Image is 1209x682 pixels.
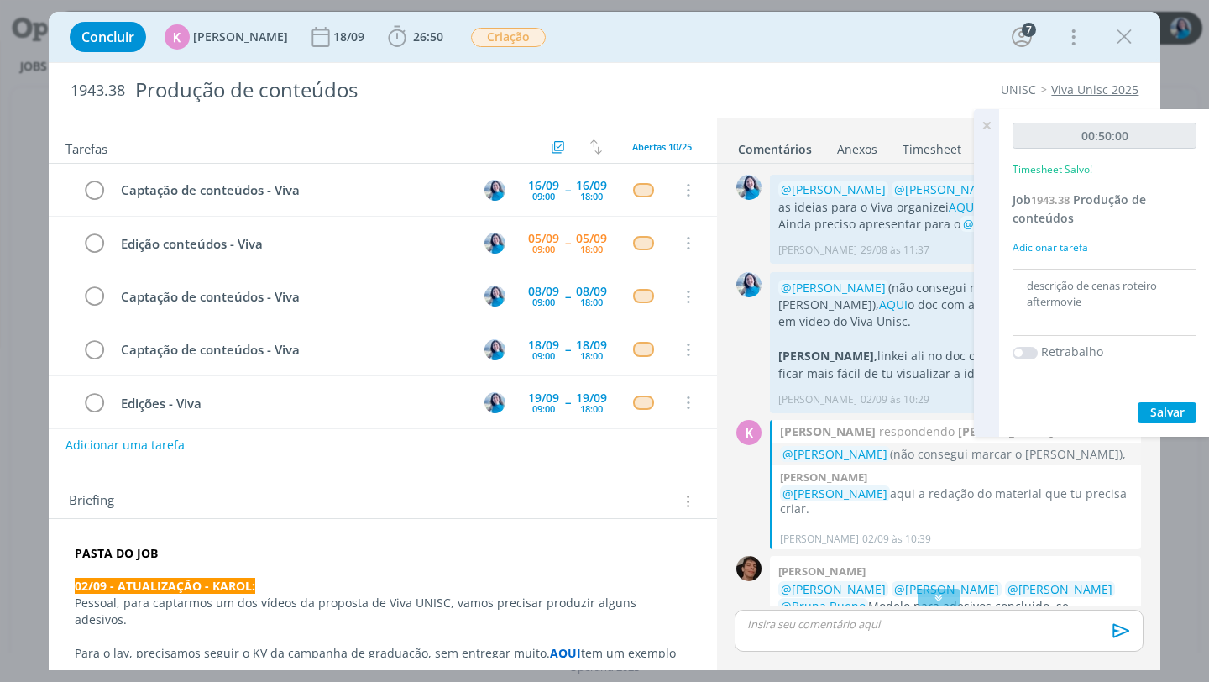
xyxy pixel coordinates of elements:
span: Salvar [1150,404,1185,420]
div: @@1099413@@ (não consegui marcar o Patrick), AQUI o doc com a redação para o conteúdo em vídeo do... [780,445,1133,463]
div: 18/09 [528,339,559,351]
div: Adicionar tarefa [1013,240,1196,255]
span: @[PERSON_NAME] [781,581,886,597]
div: 18:00 [580,404,603,413]
button: Adicionar uma tarefa [65,430,186,460]
div: Edição conteúdos - Viva [114,233,469,254]
div: 09:00 [532,351,555,360]
span: @[PERSON_NAME] [1007,581,1112,597]
div: 05/09 [576,233,607,244]
span: Tarefas [65,137,107,157]
div: Anexos [837,141,877,158]
div: 18/09 [576,339,607,351]
span: 26:50 [413,29,443,45]
button: Criação [470,27,547,48]
div: 19/09 [576,392,607,404]
span: @[PERSON_NAME] [781,280,886,296]
p: Modelo para adesivos concluido, se encontra . possui uma versão com fundo branco e uma em azul. [778,581,1133,650]
div: K [736,420,762,445]
div: 09:00 [532,404,555,413]
div: 18:00 [580,351,603,360]
div: 09:00 [532,191,555,201]
div: K [165,24,190,50]
a: AQUI [550,645,581,661]
div: 09:00 [532,297,555,307]
a: Comentários [737,134,813,158]
div: Captação de conteúdos - Viva [114,339,469,360]
button: E [482,284,507,309]
span: 29/08 às 11:37 [861,243,929,258]
p: [PERSON_NAME] [778,392,857,407]
img: E [484,180,505,201]
a: Job1943.38Produção de conteúdos [1013,191,1146,226]
div: Edições - Viva [114,393,469,414]
div: 18/09 [333,31,368,43]
span: -- [565,396,570,408]
span: 02/09 às 10:29 [861,392,929,407]
span: respondendo [876,422,958,440]
div: Captação de conteúdos - Viva [114,180,469,201]
button: 26:50 [384,24,447,50]
div: 16/09 [528,180,559,191]
p: Ainda preciso apresentar para o . [778,216,1133,233]
label: Retrabalho [1041,343,1103,360]
strong: [PERSON_NAME], [778,348,877,364]
span: Briefing [69,491,114,512]
img: arrow-down-up.svg [590,139,602,155]
strong: PASTA DO JOB [75,545,158,561]
button: E [482,337,507,362]
p: [PERSON_NAME] [778,243,857,258]
a: AQUI [949,199,977,215]
div: 08/09 [528,286,559,297]
span: -- [565,237,570,249]
a: Viva Unisc 2025 [1051,81,1138,97]
span: @Thales Hohl [963,216,1040,232]
p: (não consegui marcar o [PERSON_NAME]), [780,445,1133,463]
span: @[PERSON_NAME] [781,181,886,197]
div: Produção de conteúdos [128,70,687,111]
div: 16/09 [576,180,607,191]
strong: 02/09 - ATUALIZAÇÃO - KAROL: [75,578,255,594]
span: Abertas 10/25 [632,140,692,153]
span: 02/09 às 10:39 [862,532,931,547]
p: linkei ali no doc o vídeo de referência para ficar mais fácil de tu visualizar a ideia. [778,348,1133,382]
button: 7 [1008,24,1035,50]
span: 1943.38 [71,81,125,100]
button: E [482,177,507,202]
div: 7 [1022,23,1036,37]
img: E [484,286,505,307]
button: Salvar [1138,402,1196,423]
span: @[PERSON_NAME] [782,485,887,501]
img: E [484,233,505,254]
strong: [PERSON_NAME] [958,422,1054,440]
p: (não consegui marcar o [PERSON_NAME]), o doc com a redação para o conteúdo em vídeo do Viva Unisc. [778,280,1133,331]
div: 18:00 [580,244,603,254]
img: E [736,272,762,297]
button: E [482,230,507,255]
div: 09:00 [532,244,555,254]
a: Timesheet [902,134,962,158]
div: 08/09 [576,286,607,297]
span: [PERSON_NAME] [193,31,288,43]
b: [PERSON_NAME] [780,470,867,485]
img: E [484,339,505,360]
img: E [484,392,505,413]
a: AQUI [879,296,908,312]
div: 05/09 [528,233,559,244]
p: Timesheet Salvo! [1013,162,1092,177]
span: -- [565,344,570,355]
p: [PERSON_NAME] [780,532,859,547]
button: E [482,390,507,415]
span: @[PERSON_NAME] [894,581,999,597]
div: dialog [49,12,1161,670]
span: 1943.38 [1031,192,1070,207]
p: Para o lay, precisamos seguir o KV da campanha de graduação, sem entregar muito. tem um exemplo d... [75,645,692,679]
p: aqui a redação do material que tu precisa criar. [780,486,1133,517]
b: [PERSON_NAME] [778,564,866,579]
strong: [PERSON_NAME] [780,422,876,440]
span: -- [565,291,570,302]
button: Concluir [70,22,146,52]
span: Concluir [81,30,134,44]
img: E [736,175,762,200]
